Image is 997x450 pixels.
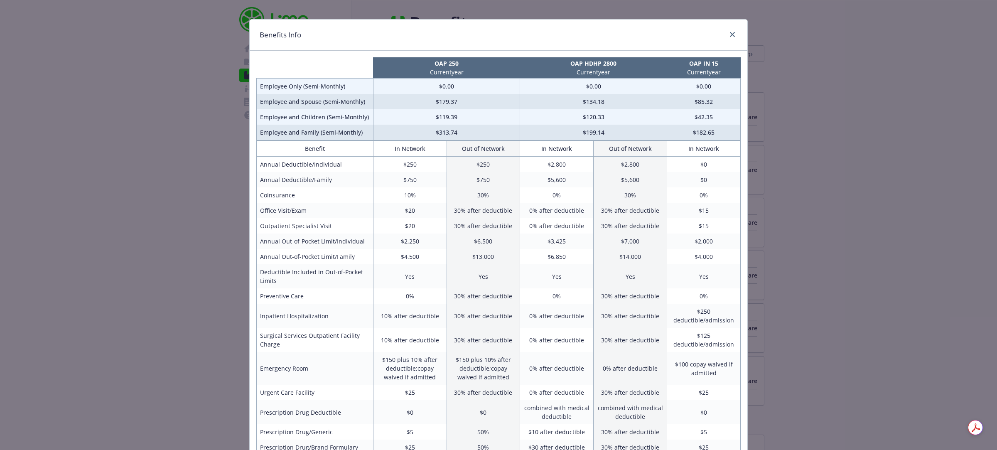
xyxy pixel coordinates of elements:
td: $0.00 [520,79,667,94]
p: OAP HDHP 2800 [522,59,665,68]
td: Yes [447,264,520,288]
th: Benefit [257,141,373,157]
td: 30% after deductible [447,385,520,400]
td: 10% [373,187,447,203]
td: Emergency Room [257,352,373,385]
td: $0 [373,400,447,424]
td: $125 deductible/admission [667,328,741,352]
td: 30% after deductible [447,203,520,218]
td: 30% after deductible [447,288,520,304]
td: $20 [373,218,447,234]
td: $15 [667,203,741,218]
td: Yes [520,264,594,288]
td: combined with medical deductible [520,400,594,424]
td: Employee and Family (Semi-Monthly) [257,125,373,140]
td: 10% after deductible [373,304,447,328]
td: $25 [373,385,447,400]
td: $100 copay waived if admitted [667,352,741,385]
td: 0% after deductible [520,385,594,400]
td: $42.35 [667,109,741,125]
td: 10% after deductible [373,328,447,352]
td: 0% after deductible [520,203,594,218]
td: 0% [520,288,594,304]
td: 30% after deductible [594,385,667,400]
p: Current year [522,68,665,76]
td: $5,600 [520,172,594,187]
td: 30% after deductible [594,203,667,218]
td: 0% [667,187,741,203]
td: Outpatient Specialist Visit [257,218,373,234]
td: $6,500 [447,234,520,249]
td: $134.18 [520,94,667,109]
td: $250 [373,157,447,172]
th: intentionally left blank [257,57,373,79]
td: $120.33 [520,109,667,125]
h1: Benefits Info [260,30,301,40]
td: Employee Only (Semi-Monthly) [257,79,373,94]
td: $85.32 [667,94,741,109]
td: $3,425 [520,234,594,249]
td: Annual Deductible/Family [257,172,373,187]
td: $199.14 [520,125,667,140]
p: Current year [669,68,739,76]
td: 0% after deductible [520,328,594,352]
td: $25 [667,385,741,400]
td: Yes [594,264,667,288]
td: Employee and Spouse (Semi-Monthly) [257,94,373,109]
p: Current year [375,68,518,76]
td: 30% after deductible [594,304,667,328]
td: Urgent Care Facility [257,385,373,400]
td: $0.00 [373,79,520,94]
th: Out of Network [447,141,520,157]
td: $2,800 [594,157,667,172]
td: 50% [447,424,520,440]
td: 0% after deductible [520,304,594,328]
td: 30% after deductible [594,424,667,440]
a: close [727,30,737,39]
td: $150 plus 10% after deductible;copay waived if admitted [447,352,520,385]
td: 0% [520,187,594,203]
td: Surgical Services Outpatient Facility Charge [257,328,373,352]
td: $4,500 [373,249,447,264]
td: $5 [373,424,447,440]
td: Inpatient Hospitalization [257,304,373,328]
td: $6,850 [520,249,594,264]
td: $2,800 [520,157,594,172]
td: 30% after deductible [594,288,667,304]
th: In Network [667,141,741,157]
td: $4,000 [667,249,741,264]
td: Prescription Drug Deductible [257,400,373,424]
td: $250 deductible/admission [667,304,741,328]
td: $0 [667,157,741,172]
td: 0% [667,288,741,304]
td: Prescription Drug/Generic [257,424,373,440]
td: Coinsurance [257,187,373,203]
td: $10 after deductible [520,424,594,440]
td: $0.00 [667,79,741,94]
td: 30% after deductible [447,218,520,234]
p: OAP 250 [375,59,518,68]
th: In Network [520,141,594,157]
td: Yes [667,264,741,288]
td: $7,000 [594,234,667,249]
td: $2,000 [667,234,741,249]
td: $150 plus 10% after deductible;copay waived if admitted [373,352,447,385]
td: $182.65 [667,125,741,140]
td: Employee and Children (Semi-Monthly) [257,109,373,125]
td: $5 [667,424,741,440]
td: Yes [373,264,447,288]
td: Preventive Care [257,288,373,304]
td: 0% after deductible [520,218,594,234]
td: 30% after deductible [594,218,667,234]
td: 30% after deductible [594,328,667,352]
td: $313.74 [373,125,520,140]
td: $2,250 [373,234,447,249]
p: OAP IN 15 [669,59,739,68]
td: Office Visit/Exam [257,203,373,218]
td: $15 [667,218,741,234]
td: $250 [447,157,520,172]
td: 0% [373,288,447,304]
td: $13,000 [447,249,520,264]
td: Annual Deductible/Individual [257,157,373,172]
th: Out of Network [594,141,667,157]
